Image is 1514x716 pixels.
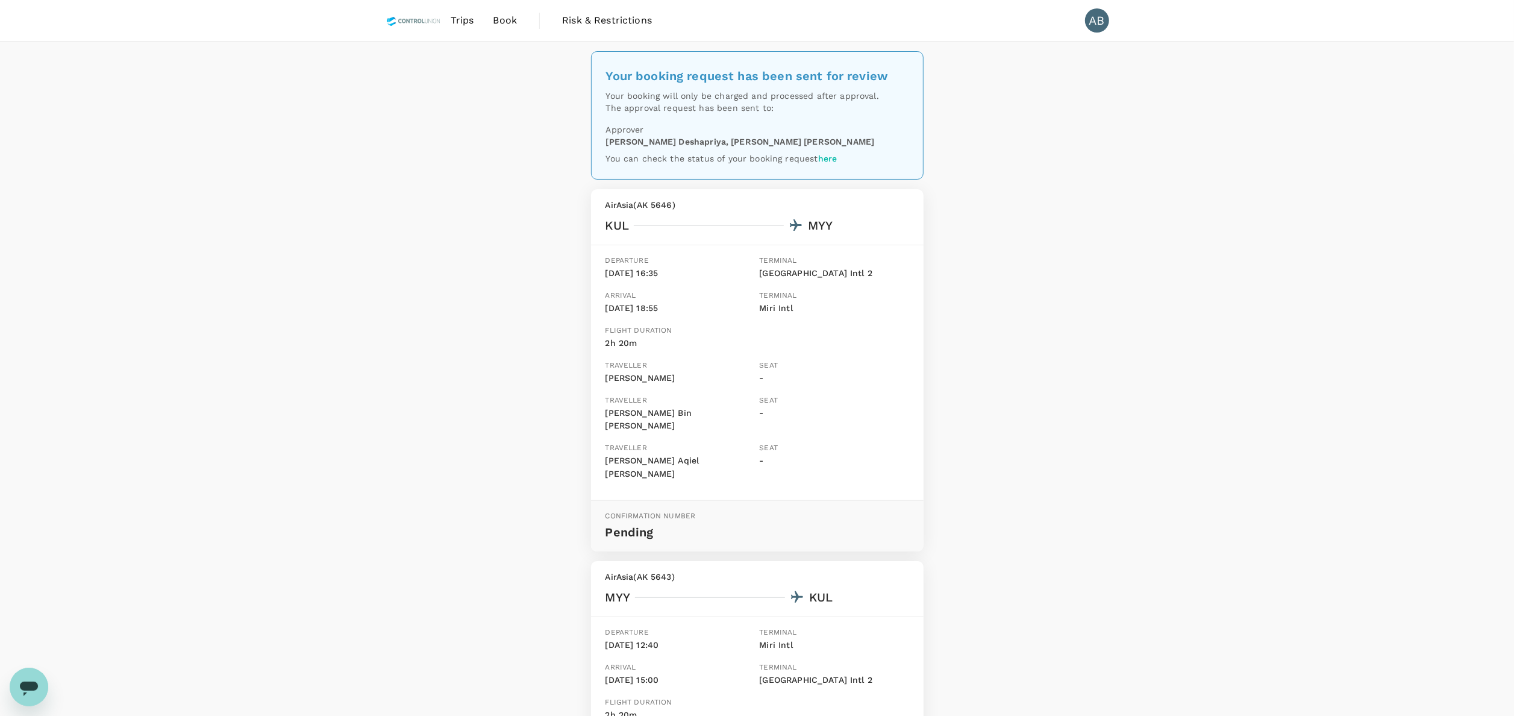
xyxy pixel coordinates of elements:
p: Terminal [760,255,909,267]
p: AirAsia ( AK 5643 ) [605,571,909,583]
p: [PERSON_NAME] Aqiel [PERSON_NAME] [605,454,755,481]
p: Seat [760,442,909,454]
span: Risk & Restrictions [562,13,652,28]
p: Approver [606,124,909,136]
p: Terminal [760,290,909,302]
p: - [760,407,909,420]
img: Control Union Malaysia Sdn. Bhd. [386,7,441,34]
p: Terminal [760,662,909,674]
div: MYY [605,588,630,607]
p: Terminal [760,627,909,639]
p: [PERSON_NAME] Bin [PERSON_NAME] [605,407,755,433]
p: Confirmation number [605,510,909,523]
div: Your booking request has been sent for review [606,66,909,86]
p: Flight duration [605,697,672,709]
p: Traveller [605,442,755,454]
p: [GEOGRAPHIC_DATA] Intl 2 [760,267,909,280]
p: Arrival [605,290,755,302]
div: KUL [809,588,833,607]
p: Seat [760,360,909,372]
p: Traveller [605,360,755,372]
p: Miri Intl [760,302,909,315]
p: [DATE] 15:00 [605,674,755,687]
p: Arrival [605,662,755,674]
p: - [760,372,909,385]
div: AB [1085,8,1109,33]
p: AirAsia ( AK 5646 ) [605,199,909,211]
p: Departure [605,627,755,639]
p: Pending [605,523,909,542]
p: [GEOGRAPHIC_DATA] Intl 2 [760,674,909,687]
p: [DATE] 12:40 [605,639,755,652]
div: KUL [605,216,629,235]
p: [DATE] 16:35 [605,267,755,280]
p: You can check the status of your booking request [606,152,909,165]
p: Flight duration [605,325,672,337]
p: - [760,454,909,468]
p: Your booking will only be charged and processed after approval. [606,90,909,102]
p: [PERSON_NAME] Deshapriya , [606,136,729,148]
span: Book [493,13,518,28]
p: The approval request has been sent to: [606,102,909,114]
p: Traveller [605,395,755,407]
p: [PERSON_NAME] [PERSON_NAME] [731,136,874,148]
iframe: Button to launch messaging window [10,668,48,706]
p: [DATE] 18:55 [605,302,755,315]
p: Miri Intl [760,639,909,652]
p: [PERSON_NAME] [605,372,755,385]
a: here [818,154,837,163]
div: MYY [808,216,833,235]
p: Seat [760,395,909,407]
span: Trips [451,13,474,28]
p: Departure [605,255,755,267]
p: 2h 20m [605,337,672,350]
